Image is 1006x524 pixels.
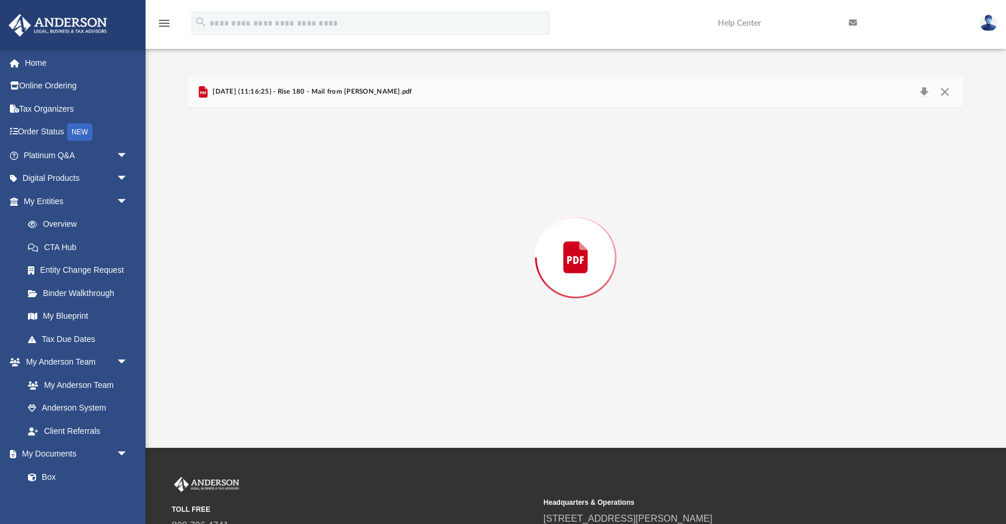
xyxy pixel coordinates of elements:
a: My Anderson Team [16,373,134,397]
a: Binder Walkthrough [16,281,146,305]
img: Anderson Advisors Platinum Portal [5,14,111,37]
button: Close [934,84,955,100]
a: Order StatusNEW [8,120,146,144]
a: My Anderson Teamarrow_drop_down [8,351,140,374]
a: Tax Organizers [8,97,146,120]
span: [DATE] (11:16:25) - Rise 180 - Mail from [PERSON_NAME].pdf [210,87,412,97]
a: Online Ordering [8,74,146,98]
span: arrow_drop_down [116,351,140,375]
a: Box [16,465,134,489]
span: arrow_drop_down [116,190,140,213]
a: Overview [16,213,146,236]
a: Entity Change Request [16,259,146,282]
a: Home [8,51,146,74]
a: CTA Hub [16,236,146,259]
small: Headquarters & Operations [544,497,908,508]
a: Anderson System [16,397,140,420]
a: Digital Productsarrow_drop_down [8,167,146,190]
a: Tax Due Dates [16,327,146,351]
a: My Documentsarrow_drop_down [8,443,140,466]
span: arrow_drop_down [116,167,140,191]
a: menu [157,22,171,30]
a: My Blueprint [16,305,140,328]
i: menu [157,16,171,30]
i: search [194,16,207,28]
a: [STREET_ADDRESS][PERSON_NAME] [544,514,713,523]
div: Preview [189,77,963,408]
div: NEW [67,123,93,141]
span: arrow_drop_down [116,144,140,167]
img: Anderson Advisors Platinum Portal [172,477,242,492]
small: TOLL FREE [172,504,536,515]
a: Client Referrals [16,419,140,443]
a: My Entitiesarrow_drop_down [8,190,146,213]
span: arrow_drop_down [116,443,140,466]
img: User Pic [980,15,997,31]
button: Download [913,84,934,100]
a: Platinum Q&Aarrow_drop_down [8,144,146,167]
